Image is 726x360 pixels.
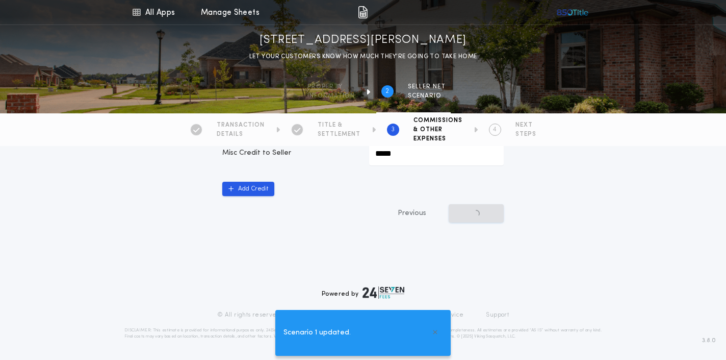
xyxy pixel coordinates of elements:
span: Scenario 1 updated. [283,327,351,339]
span: EXPENSES [413,135,462,143]
span: Property [307,83,355,91]
h2: 4 [493,126,497,134]
h1: [STREET_ADDRESS][PERSON_NAME] [260,32,466,49]
span: SETTLEMENT [318,130,360,138]
span: COMMISSIONS [413,116,462,125]
img: vs-icon [556,7,589,17]
span: DETAILS [217,130,265,138]
span: TRANSACTION [217,121,265,129]
img: logo [362,286,404,299]
span: TITLE & [318,121,360,129]
h2: 2 [385,87,389,95]
button: Add Credit [222,182,274,196]
span: SELLER NET [408,83,446,91]
span: & OTHER [413,126,462,134]
button: Previous [377,204,447,223]
img: img [358,6,368,18]
span: information [307,92,355,100]
span: NEXT [515,121,536,129]
h2: 3 [391,126,395,134]
p: Misc Credit to Seller [222,148,357,158]
p: LET YOUR CUSTOMERS KNOW HOW MUCH THEY’RE GOING TO TAKE HOME [249,52,477,62]
span: SCENARIO [408,92,446,100]
div: Powered by [322,286,404,299]
span: STEPS [515,130,536,138]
